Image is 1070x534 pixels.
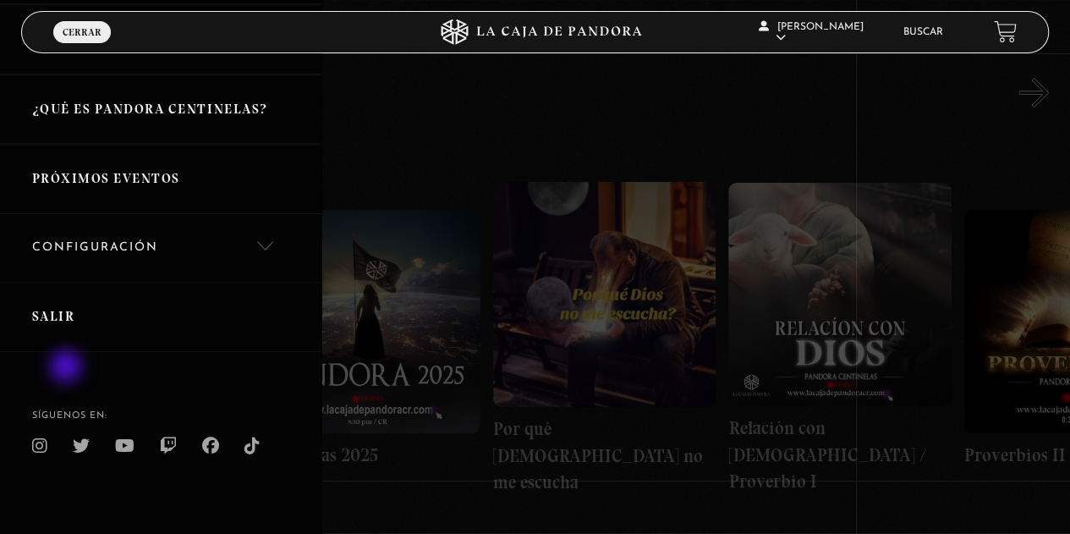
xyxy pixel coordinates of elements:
[63,27,102,37] span: Cerrar
[32,411,289,421] h4: SÍguenos en:
[68,41,96,53] span: Menu
[903,27,943,37] a: Buscar
[994,20,1017,43] a: View your shopping cart
[759,22,864,43] span: [PERSON_NAME]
